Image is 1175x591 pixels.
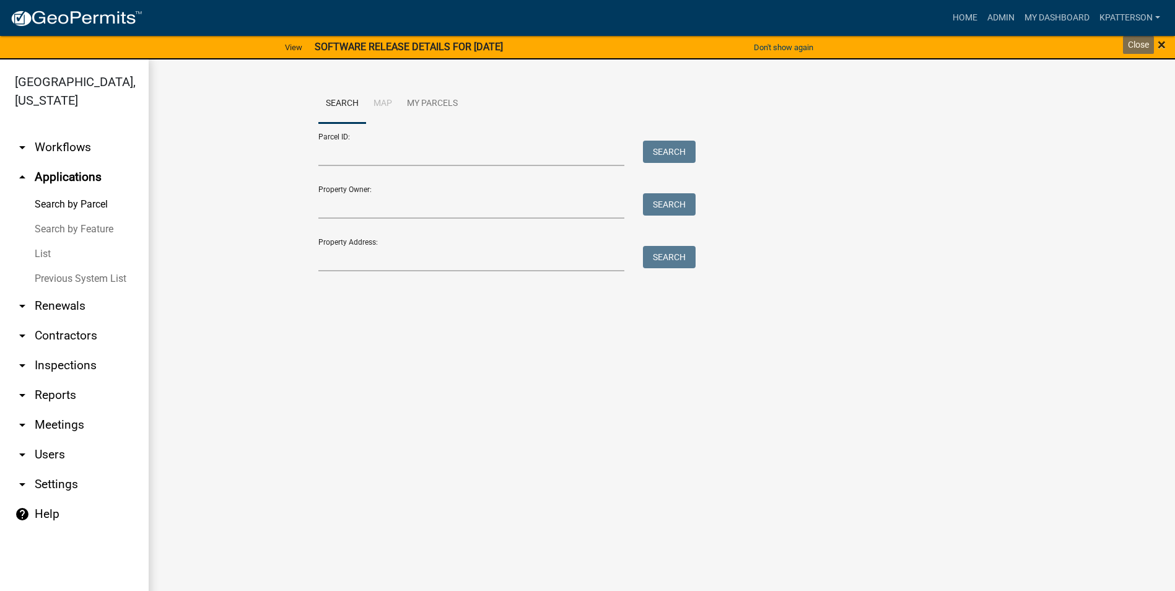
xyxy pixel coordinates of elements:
i: arrow_drop_down [15,328,30,343]
i: arrow_drop_down [15,447,30,462]
button: Search [643,246,696,268]
i: help [15,507,30,522]
i: arrow_drop_down [15,358,30,373]
button: Search [643,141,696,163]
i: arrow_drop_up [15,170,30,185]
i: arrow_drop_down [15,299,30,313]
button: Close [1158,37,1166,52]
a: KPATTERSON [1094,6,1165,30]
strong: SOFTWARE RELEASE DETAILS FOR [DATE] [315,41,503,53]
button: Search [643,193,696,216]
a: Home [948,6,982,30]
a: My Parcels [400,84,465,124]
i: arrow_drop_down [15,388,30,403]
a: My Dashboard [1020,6,1094,30]
button: Don't show again [749,37,818,58]
i: arrow_drop_down [15,418,30,432]
a: View [280,37,307,58]
span: × [1158,36,1166,53]
i: arrow_drop_down [15,477,30,492]
div: Close [1123,36,1154,54]
a: Search [318,84,366,124]
a: Admin [982,6,1020,30]
i: arrow_drop_down [15,140,30,155]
